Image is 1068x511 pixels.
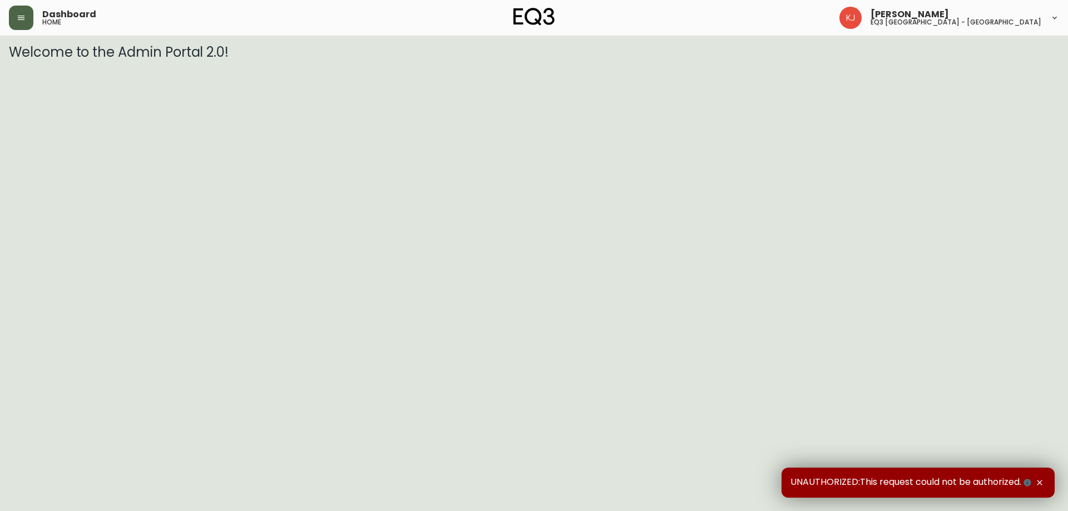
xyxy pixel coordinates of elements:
[871,19,1041,26] h5: eq3 [GEOGRAPHIC_DATA] - [GEOGRAPHIC_DATA]
[871,10,949,19] span: [PERSON_NAME]
[513,8,555,26] img: logo
[790,477,1034,489] span: UNAUTHORIZED:This request could not be authorized.
[42,19,61,26] h5: home
[42,10,96,19] span: Dashboard
[9,44,1059,60] h3: Welcome to the Admin Portal 2.0!
[839,7,862,29] img: 24a625d34e264d2520941288c4a55f8e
